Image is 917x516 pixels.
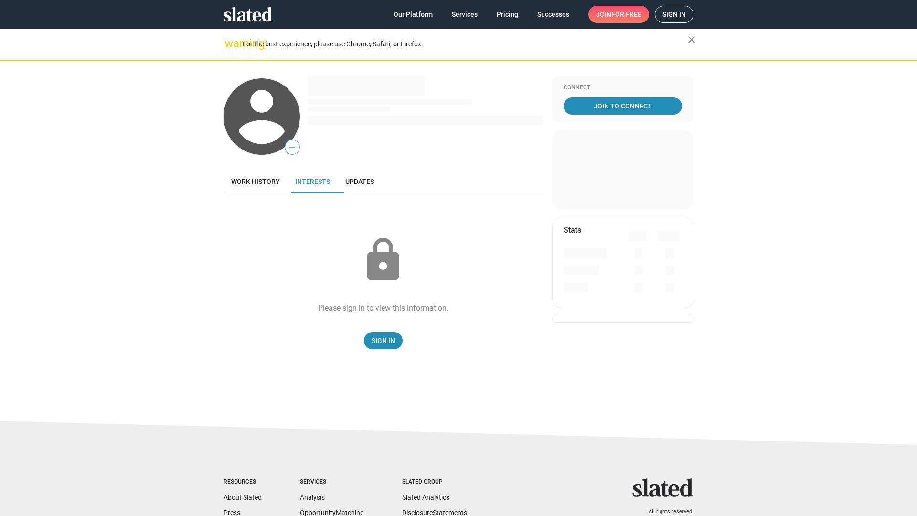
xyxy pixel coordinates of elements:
[394,6,433,23] span: Our Platform
[564,97,682,115] a: Join To Connect
[386,6,440,23] a: Our Platform
[565,97,680,115] span: Join To Connect
[224,478,262,486] div: Resources
[444,6,485,23] a: Services
[686,34,697,45] mat-icon: close
[489,6,526,23] a: Pricing
[231,178,280,185] span: Work history
[588,6,649,23] a: Joinfor free
[224,494,262,501] a: About Slated
[611,6,641,23] span: for free
[497,6,518,23] span: Pricing
[318,303,448,313] div: Please sign in to view this information.
[359,236,407,284] mat-icon: lock
[243,38,688,51] div: For the best experience, please use Chrome, Safari, or Firefox.
[372,332,395,349] span: Sign In
[345,178,374,185] span: Updates
[224,38,236,49] mat-icon: warning
[338,170,382,193] a: Updates
[402,494,449,501] a: Slated Analytics
[564,225,581,235] mat-card-title: Stats
[596,6,641,23] span: Join
[364,332,403,349] a: Sign In
[300,494,325,501] a: Analysis
[295,178,330,185] span: Interests
[564,84,682,92] div: Connect
[402,478,467,486] div: Slated Group
[655,6,693,23] a: Sign in
[288,170,338,193] a: Interests
[537,6,569,23] span: Successes
[530,6,577,23] a: Successes
[224,170,288,193] a: Work history
[300,478,364,486] div: Services
[662,6,686,22] span: Sign in
[452,6,478,23] span: Services
[285,141,299,154] span: —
